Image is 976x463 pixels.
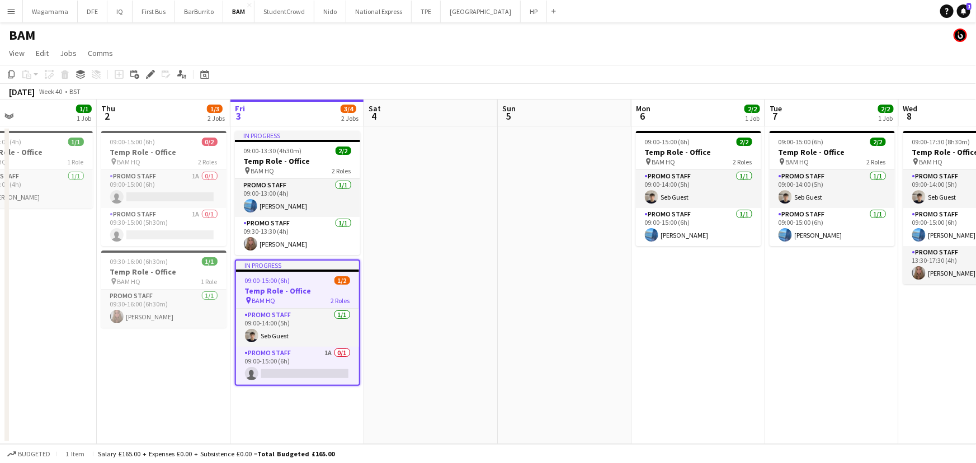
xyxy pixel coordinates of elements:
[233,110,245,122] span: 3
[867,158,886,166] span: 2 Roles
[254,1,314,22] button: StudentCrowd
[77,114,91,122] div: 1 Job
[117,277,141,286] span: BAM HQ
[957,4,970,18] a: 1
[101,251,227,328] app-job-card: 09:30-16:00 (6h30m)1/1Temp Role - Office BAM HQ1 RolePromo Staff1/109:30-16:00 (6h30m)[PERSON_NAME]
[920,158,943,166] span: BAM HQ
[912,138,970,146] span: 09:00-17:30 (8h30m)
[18,450,50,458] span: Budgeted
[341,105,356,113] span: 3/4
[369,103,381,114] span: Sat
[521,1,547,22] button: HP
[744,105,760,113] span: 2/2
[334,276,350,285] span: 1/2
[202,138,218,146] span: 0/2
[68,158,84,166] span: 1 Role
[737,138,752,146] span: 2/2
[634,110,650,122] span: 6
[770,131,895,246] div: 09:00-15:00 (6h)2/2Temp Role - Office BAM HQ2 RolesPromo Staff1/109:00-14:00 (5h)Seb GuestPromo S...
[6,448,52,460] button: Budgeted
[9,86,35,97] div: [DATE]
[76,105,92,113] span: 1/1
[779,138,824,146] span: 09:00-15:00 (6h)
[23,1,78,22] button: Wagamama
[236,347,359,385] app-card-role: Promo Staff1A0/109:00-15:00 (6h)
[62,450,88,458] span: 1 item
[257,450,334,458] span: Total Budgeted £165.00
[314,1,346,22] button: Nido
[88,48,113,58] span: Comms
[235,103,245,114] span: Fri
[98,450,334,458] div: Salary £165.00 + Expenses £0.00 + Subsistence £0.00 =
[236,261,359,270] div: In progress
[441,1,521,22] button: [GEOGRAPHIC_DATA]
[83,46,117,60] a: Comms
[199,158,218,166] span: 2 Roles
[101,170,227,208] app-card-role: Promo Staff1A0/109:00-15:00 (6h)
[36,48,49,58] span: Edit
[768,110,782,122] span: 7
[251,167,275,175] span: BAM HQ
[223,1,254,22] button: BAM
[9,48,25,58] span: View
[786,158,809,166] span: BAM HQ
[235,156,360,166] h3: Temp Role - Office
[336,147,351,155] span: 2/2
[110,138,155,146] span: 09:00-15:00 (6h)
[117,158,141,166] span: BAM HQ
[236,309,359,347] app-card-role: Promo Staff1/109:00-14:00 (5h)Seb Guest
[101,103,115,114] span: Thu
[745,114,760,122] div: 1 Job
[332,167,351,175] span: 2 Roles
[101,290,227,328] app-card-role: Promo Staff1/109:30-16:00 (6h30m)[PERSON_NAME]
[101,131,227,246] app-job-card: 09:00-15:00 (6h)0/2Temp Role - Office BAM HQ2 RolesPromo Staff1A0/109:00-15:00 (6h) Promo Staff1A...
[341,114,359,122] div: 2 Jobs
[636,103,650,114] span: Mon
[235,179,360,217] app-card-role: Promo Staff1/109:00-13:00 (4h)[PERSON_NAME]
[201,277,218,286] span: 1 Role
[101,147,227,157] h3: Temp Role - Office
[502,103,516,114] span: Sun
[69,87,81,96] div: BST
[501,110,516,122] span: 5
[879,114,893,122] div: 1 Job
[636,170,761,208] app-card-role: Promo Staff1/109:00-14:00 (5h)Seb Guest
[60,48,77,58] span: Jobs
[870,138,886,146] span: 2/2
[770,170,895,208] app-card-role: Promo Staff1/109:00-14:00 (5h)Seb Guest
[903,103,918,114] span: Wed
[101,267,227,277] h3: Temp Role - Office
[652,158,676,166] span: BAM HQ
[645,138,690,146] span: 09:00-15:00 (6h)
[110,257,168,266] span: 09:30-16:00 (6h30m)
[244,147,302,155] span: 09:00-13:30 (4h30m)
[235,131,360,255] div: In progress09:00-13:30 (4h30m)2/2Temp Role - Office BAM HQ2 RolesPromo Staff1/109:00-13:00 (4h)[P...
[346,1,412,22] button: National Express
[107,1,133,22] button: IQ
[636,131,761,246] app-job-card: 09:00-15:00 (6h)2/2Temp Role - Office BAM HQ2 RolesPromo Staff1/109:00-14:00 (5h)Seb GuestPromo S...
[331,296,350,305] span: 2 Roles
[770,208,895,246] app-card-role: Promo Staff1/109:00-15:00 (6h)[PERSON_NAME]
[235,259,360,386] app-job-card: In progress09:00-15:00 (6h)1/2Temp Role - Office BAM HQ2 RolesPromo Staff1/109:00-14:00 (5h)Seb G...
[966,3,972,10] span: 1
[101,208,227,246] app-card-role: Promo Staff1A0/109:30-15:00 (5h30m)
[636,147,761,157] h3: Temp Role - Office
[412,1,441,22] button: TPE
[207,105,223,113] span: 1/3
[770,103,782,114] span: Tue
[208,114,225,122] div: 2 Jobs
[367,110,381,122] span: 4
[175,1,223,22] button: BarBurrito
[4,46,29,60] a: View
[133,1,175,22] button: First Bus
[236,286,359,296] h3: Temp Role - Office
[37,87,65,96] span: Week 40
[31,46,53,60] a: Edit
[902,110,918,122] span: 8
[235,131,360,140] div: In progress
[9,27,35,44] h1: BAM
